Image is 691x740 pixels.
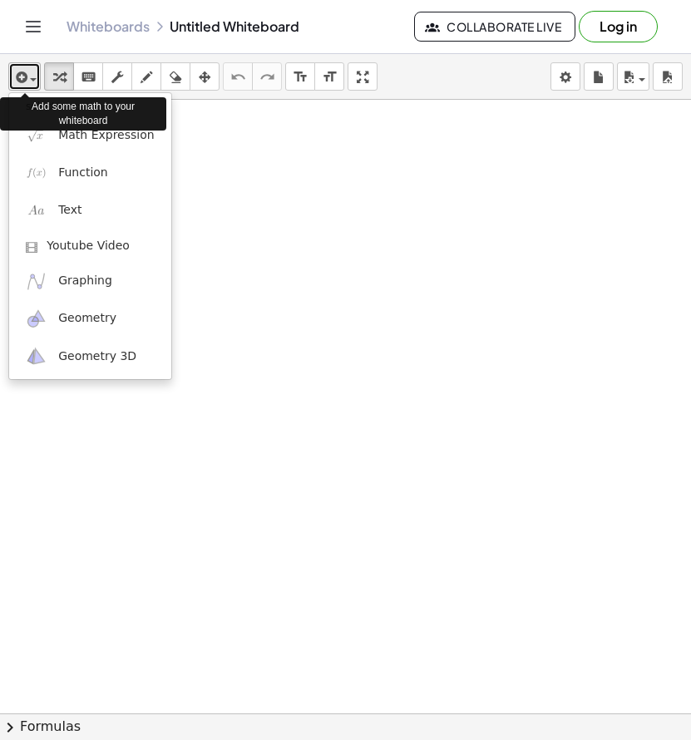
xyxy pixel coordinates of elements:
a: Function [9,154,171,191]
button: Collaborate Live [414,12,575,42]
button: format_size [314,62,344,91]
span: Collaborate Live [428,19,561,34]
button: undo [223,62,253,91]
a: Geometry [9,300,171,338]
span: Geometry 3D [58,348,136,365]
i: format_size [322,67,338,87]
img: f_x.png [26,162,47,183]
img: ggb-geometry.svg [26,308,47,329]
img: ggb-3d.svg [26,346,47,367]
img: Aa.png [26,200,47,221]
a: Graphing [9,263,171,300]
a: Whiteboards [67,18,150,35]
a: Geometry 3D [9,338,171,375]
i: keyboard [81,67,96,87]
span: Text [58,202,81,219]
img: sqrt_x.png [26,125,47,146]
button: keyboard [73,62,103,91]
img: ggb-graphing.svg [26,271,47,292]
a: Math Expression [9,116,171,154]
span: Function [58,165,108,181]
span: Youtube Video [47,238,130,254]
button: Log in [579,11,658,42]
span: Graphing [58,273,112,289]
span: Math Expression [58,127,154,144]
a: Youtube Video [9,229,171,263]
span: Geometry [58,310,116,327]
i: undo [230,67,246,87]
button: Toggle navigation [20,13,47,40]
button: redo [252,62,282,91]
i: redo [259,67,275,87]
i: format_size [293,67,308,87]
a: Text [9,192,171,229]
button: format_size [285,62,315,91]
